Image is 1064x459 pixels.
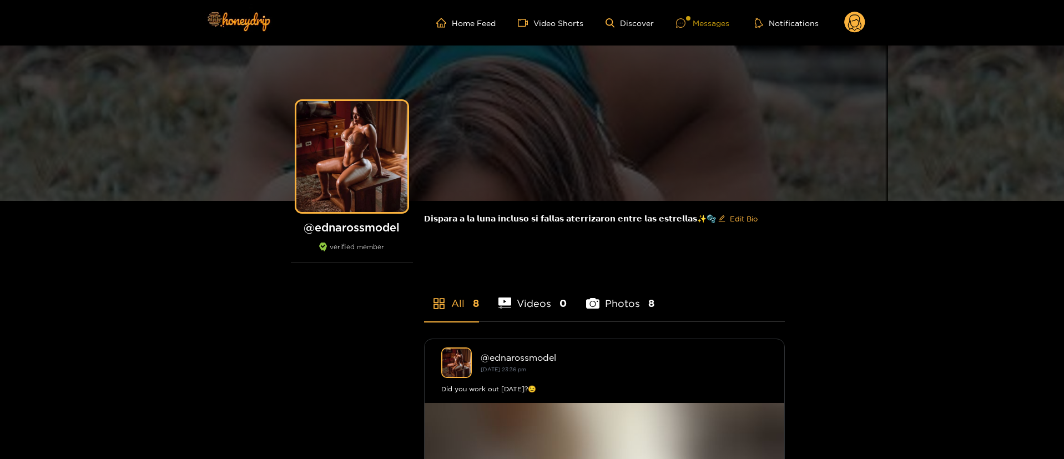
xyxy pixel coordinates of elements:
[441,384,768,395] div: Did you work out [DATE]?😉
[436,18,452,28] span: home
[424,201,785,236] div: 𝗗𝗶𝘀𝗽𝗮𝗿𝗮 𝗮 𝗹𝗮 𝗹𝘂𝗻𝗮 𝗶𝗻𝗰𝗹𝘂𝘀𝗼 𝘀𝗶 𝗳𝗮𝗹𝗹𝗮𝘀 𝗮𝘁𝗲𝗿𝗿𝗶𝘇𝗮𝗿𝗼𝗻 𝗲𝗻𝘁𝗿𝗲 𝗹𝗮𝘀 𝗲𝘀𝘁𝗿𝗲𝗹𝗹𝗮𝘀✨🫧
[436,18,496,28] a: Home Feed
[291,243,413,263] div: verified member
[432,297,446,310] span: appstore
[481,366,526,372] small: [DATE] 23:36 pm
[716,210,760,228] button: editEdit Bio
[718,215,725,223] span: edit
[676,17,729,29] div: Messages
[473,296,479,310] span: 8
[498,271,567,321] li: Videos
[424,271,479,321] li: All
[291,220,413,234] h1: @ ednarossmodel
[518,18,583,28] a: Video Shorts
[441,347,472,378] img: ednarossmodel
[559,296,567,310] span: 0
[648,296,654,310] span: 8
[518,18,533,28] span: video-camera
[606,18,654,28] a: Discover
[586,271,654,321] li: Photos
[730,213,758,224] span: Edit Bio
[481,352,768,362] div: @ ednarossmodel
[752,17,822,28] button: Notifications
